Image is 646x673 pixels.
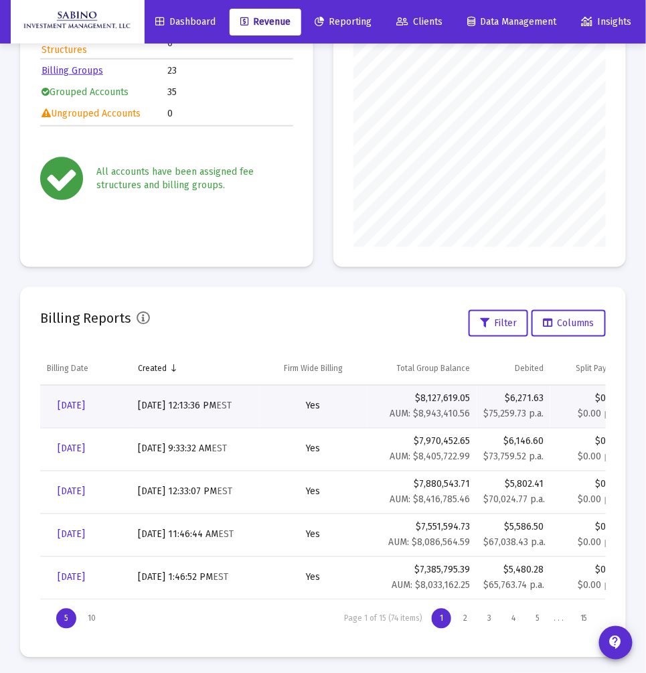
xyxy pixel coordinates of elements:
span: Data Management [468,16,557,27]
h2: Billing Reports [40,307,131,329]
div: Page 1 [432,609,451,629]
a: Revenue [230,9,301,35]
small: AUM: $8,943,410.56 [390,408,471,420]
div: Page 3 [479,609,499,629]
td: Column Billing Date [40,353,131,385]
div: $7,970,452.65 [374,435,471,464]
td: Ungrouped Accounts [42,104,166,124]
div: Yes [266,443,361,456]
small: EST [213,572,228,583]
div: $5,480.28 [484,564,544,577]
div: $6,146.60 [484,435,544,449]
td: 23 [167,61,292,81]
td: 35 [167,82,292,102]
small: EST [218,529,234,540]
div: $6,271.63 [484,392,544,406]
mat-icon: contact_support [608,635,624,651]
div: $5,586.50 [484,521,544,534]
td: 0 [167,104,292,124]
td: Column Total Group Balance [368,353,477,385]
div: $7,385,795.39 [374,564,471,593]
div: [DATE] 1:46:52 PM [138,571,253,585]
span: [DATE] [58,486,85,498]
small: $73,759.52 p.a. [484,451,544,463]
span: Columns [543,317,594,329]
div: Yes [266,571,361,585]
a: Data Management [457,9,568,35]
div: $5,802.41 [484,478,544,492]
small: $0.00 p.a. [578,494,619,506]
button: Columns [532,310,606,337]
div: $7,551,594.73 [374,521,471,550]
span: [DATE] [58,572,85,583]
a: [DATE] [47,522,96,548]
div: Display 10 items on page [80,609,104,629]
div: Firm Wide Billing [284,364,343,374]
small: $65,763.74 p.a. [484,580,545,591]
a: Clients [386,9,454,35]
div: Debited [515,364,544,374]
td: Column Firm Wide Billing [260,353,368,385]
small: $67,038.43 p.a. [484,537,546,548]
div: . . . [548,614,569,624]
td: Column Created [131,353,260,385]
div: $0.00 [557,435,619,464]
div: Page 5 [528,609,548,629]
span: Revenue [240,16,291,27]
a: Billing Groups [42,65,103,76]
div: Created [138,364,167,374]
span: [DATE] [58,400,85,412]
div: Billing Date [47,364,88,374]
div: All accounts have been assigned fee structures and billing groups. [96,165,293,192]
small: AUM: $8,416,785.46 [390,494,471,506]
span: Clients [397,16,443,27]
div: Page 2 [455,609,475,629]
div: $0.00 [557,564,619,593]
div: [DATE] 11:46:44 AM [138,528,253,542]
a: [DATE] [47,565,96,591]
div: [DATE] 9:33:32 AM [138,443,253,456]
small: AUM: $8,033,162.25 [392,580,471,591]
td: Grouped Accounts [42,82,166,102]
td: Column Debited [477,353,551,385]
div: Data grid [40,353,606,638]
div: Yes [266,485,361,499]
div: Page 1 of 15 (74 items) [344,614,422,624]
div: Page Navigation [40,600,606,638]
span: Insights [582,16,632,27]
div: Page 15 [572,609,596,629]
td: Accounts without Fee Structures [42,30,166,57]
a: Dashboard [145,9,226,35]
small: $75,259.73 p.a. [484,408,544,420]
small: EST [212,443,227,455]
a: Insights [571,9,643,35]
div: Display 5 items on page [56,609,76,629]
small: AUM: $8,405,722.99 [390,451,471,463]
div: Split Payout [576,364,619,374]
a: Reporting [305,9,383,35]
small: EST [216,400,232,412]
span: [DATE] [58,443,85,455]
a: [DATE] [47,393,96,420]
span: [DATE] [58,529,85,540]
img: Dashboard [21,9,135,35]
div: $8,127,619.05 [374,392,471,421]
div: $7,880,543.71 [374,478,471,507]
div: Page 4 [503,609,523,629]
div: [DATE] 12:33:07 PM [138,485,253,499]
span: Filter [480,317,517,329]
div: $0.00 [557,478,619,507]
span: Reporting [315,16,372,27]
button: Filter [469,310,528,337]
td: Column Split Payout [550,353,626,385]
small: $70,024.77 p.a. [484,494,546,506]
div: Yes [266,400,361,413]
small: $0.00 p.a. [578,451,619,463]
div: $0.00 [557,392,619,421]
small: $0.00 p.a. [578,580,619,591]
div: [DATE] 12:13:36 PM [138,400,253,413]
small: $0.00 p.a. [578,537,619,548]
span: Dashboard [155,16,216,27]
div: $0.00 [557,521,619,550]
td: 0 [167,30,292,57]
